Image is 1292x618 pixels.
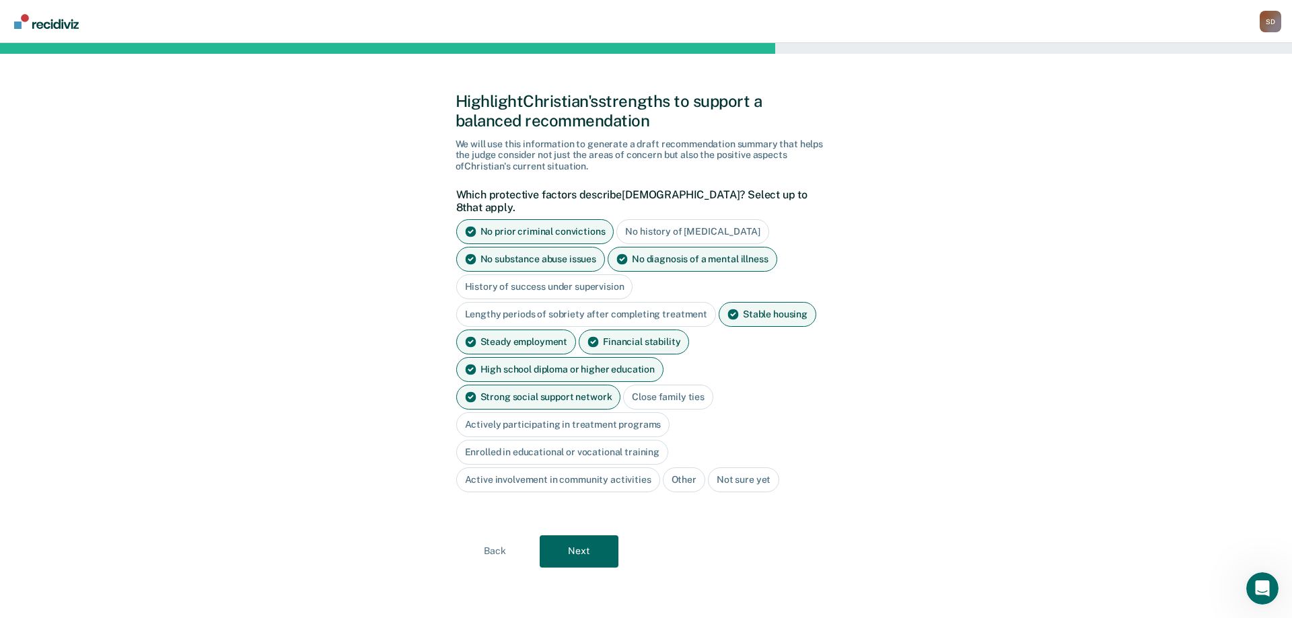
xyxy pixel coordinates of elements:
[456,330,577,354] div: Steady employment
[456,302,716,327] div: Lengthy periods of sobriety after completing treatment
[456,535,534,568] button: Back
[540,535,618,568] button: Next
[663,467,705,492] div: Other
[456,274,633,299] div: History of success under supervision
[456,467,660,492] div: Active involvement in community activities
[456,357,664,382] div: High school diploma or higher education
[456,412,670,437] div: Actively participating in treatment programs
[623,385,713,410] div: Close family ties
[14,14,79,29] img: Recidiviz
[456,385,621,410] div: Strong social support network
[456,440,669,465] div: Enrolled in educational or vocational training
[456,188,830,214] label: Which protective factors describe [DEMOGRAPHIC_DATA] ? Select up to 8 that apply.
[456,219,614,244] div: No prior criminal convictions
[1260,11,1281,32] button: Profile dropdown button
[1260,11,1281,32] div: S D
[616,219,768,244] div: No history of [MEDICAL_DATA]
[708,467,779,492] div: Not sure yet
[1246,572,1279,605] iframe: Intercom live chat
[719,302,816,327] div: Stable housing
[456,139,837,172] div: We will use this information to generate a draft recommendation summary that helps the judge cons...
[608,247,777,272] div: No diagnosis of a mental illness
[579,330,689,354] div: Financial stability
[456,247,606,272] div: No substance abuse issues
[456,91,837,130] div: Highlight Christian's strengths to support a balanced recommendation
